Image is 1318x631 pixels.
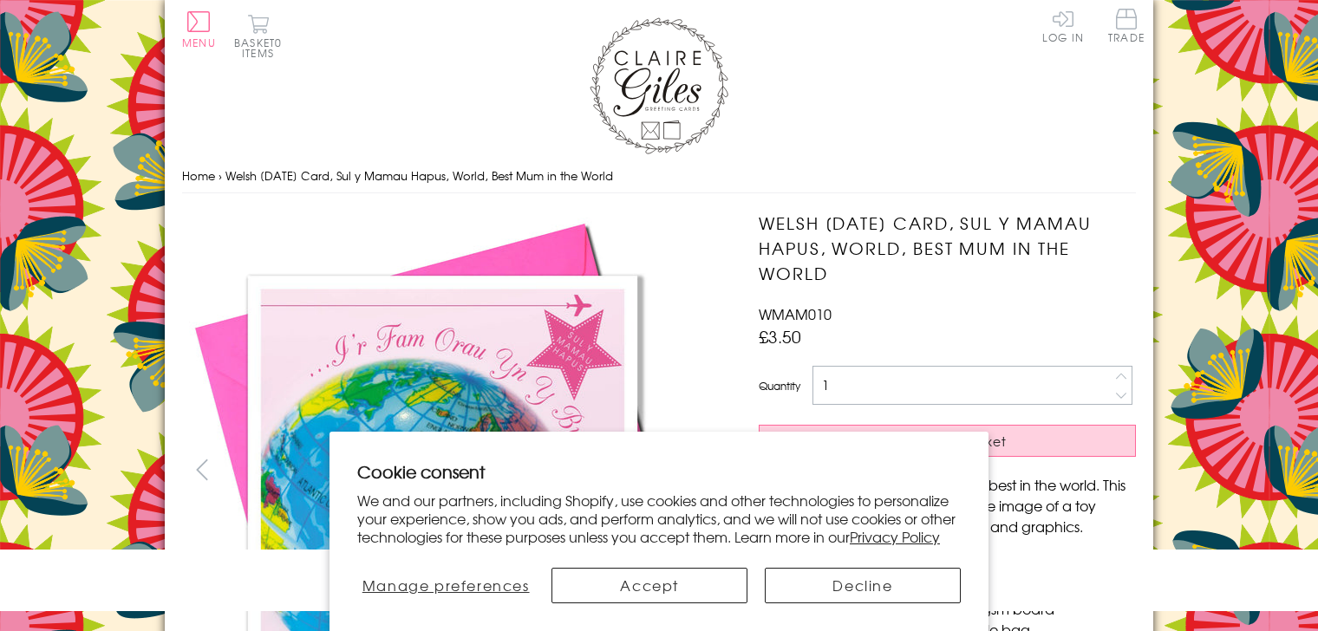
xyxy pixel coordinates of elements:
[182,167,215,184] a: Home
[590,17,728,154] img: Claire Giles Greetings Cards
[850,526,940,547] a: Privacy Policy
[765,568,961,603] button: Decline
[1042,9,1084,42] a: Log In
[551,568,747,603] button: Accept
[182,35,216,50] span: Menu
[234,14,282,58] button: Basket0 items
[182,11,216,48] button: Menu
[182,159,1136,194] nav: breadcrumbs
[242,35,282,61] span: 0 items
[759,303,832,324] span: WMAM010
[1108,9,1145,46] a: Trade
[357,459,961,484] h2: Cookie consent
[219,167,222,184] span: ›
[362,575,530,595] span: Manage preferences
[182,450,221,489] button: prev
[1108,9,1145,42] span: Trade
[759,378,800,394] label: Quantity
[759,324,801,348] span: £3.50
[357,568,534,603] button: Manage preferences
[225,167,613,184] span: Welsh [DATE] Card, Sul y Mamau Hapus, World, Best Mum in the World
[357,491,961,545] p: We and our partners, including Shopify, use cookies and other technologies to personalize your ex...
[759,211,1136,285] h1: Welsh [DATE] Card, Sul y Mamau Hapus, World, Best Mum in the World
[759,425,1136,457] button: Add to Basket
